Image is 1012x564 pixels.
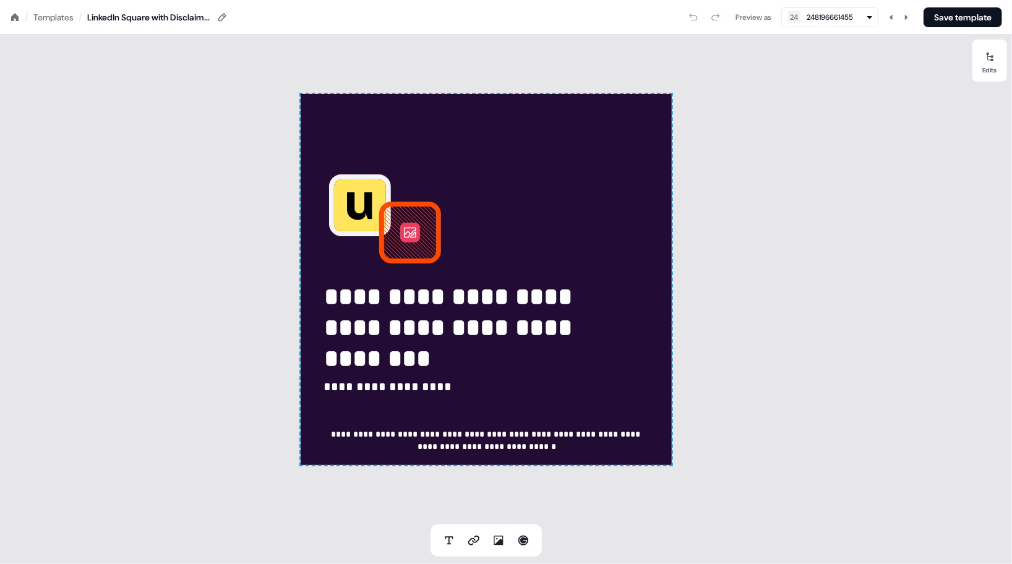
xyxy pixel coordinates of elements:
[79,11,82,24] div: /
[807,11,853,23] div: 248196661455
[781,7,879,27] button: 24248196661455
[972,47,1007,74] button: Edits
[33,11,74,23] a: Templates
[791,11,799,23] div: 24
[735,11,771,23] div: Preview as
[924,7,1002,27] button: Save template
[87,11,211,23] div: LinkedIn Square with Disclaimer Copy
[25,11,28,24] div: /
